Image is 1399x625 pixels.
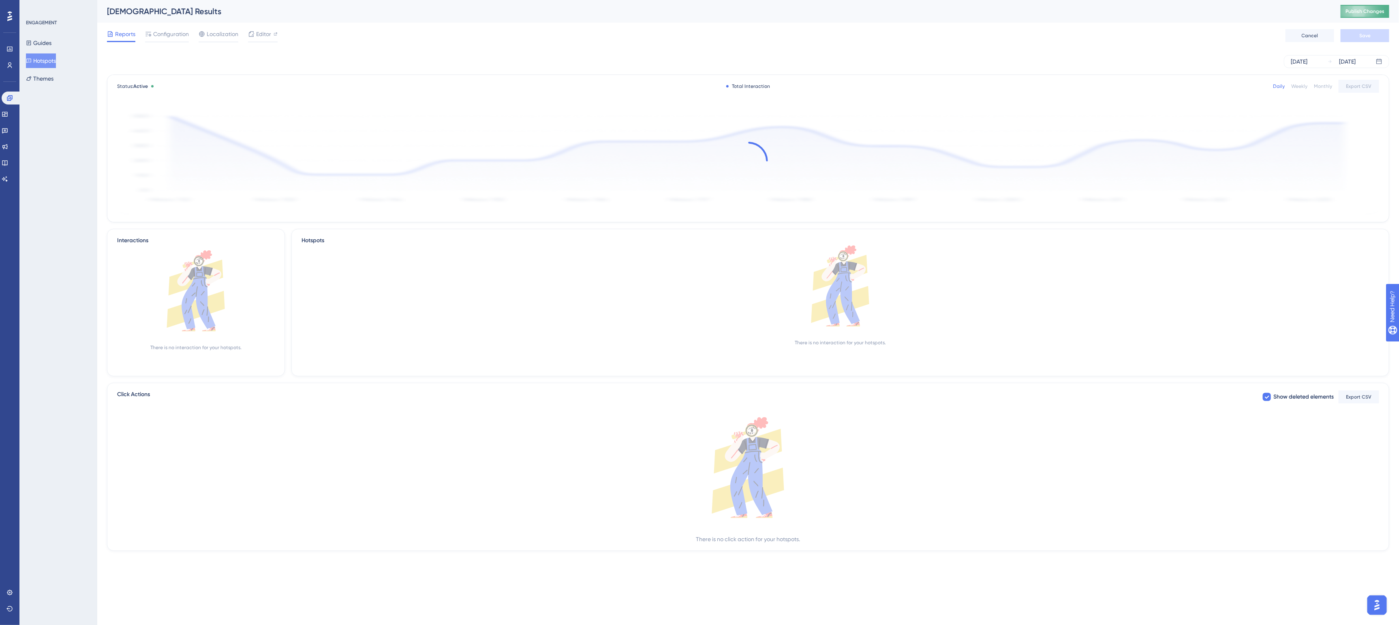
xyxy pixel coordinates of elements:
div: Weekly [1291,83,1307,90]
iframe: UserGuiding AI Assistant Launcher [1365,593,1389,617]
div: There is no interaction for your hotspots. [795,339,886,346]
span: Configuration [153,29,189,39]
button: Save [1341,29,1389,42]
button: Themes [26,71,53,86]
div: Hotspots [302,236,1379,245]
span: Localization [207,29,238,39]
span: Reports [115,29,135,39]
span: Export CSV [1346,394,1372,400]
div: Daily [1273,83,1285,90]
div: [DATE] [1291,57,1307,66]
button: Export CSV [1339,80,1379,93]
div: Monthly [1314,83,1332,90]
button: Cancel [1286,29,1334,42]
span: Need Help? [19,2,51,12]
div: Interactions [117,236,148,245]
span: Show deleted elements [1273,392,1334,402]
span: Status: [117,83,148,90]
div: [DATE] [1339,57,1356,66]
span: Export CSV [1346,83,1372,90]
span: Save [1359,32,1371,39]
div: There is no interaction for your hotspots. [150,344,242,351]
div: Total Interaction [726,83,770,90]
button: Hotspots [26,53,56,68]
button: Export CSV [1339,390,1379,403]
button: Publish Changes [1341,5,1389,18]
span: Publish Changes [1346,8,1384,15]
span: Click Actions [117,390,150,404]
div: There is no click action for your hotspots. [696,534,800,544]
div: [DEMOGRAPHIC_DATA] Results [107,6,1320,17]
span: Cancel [1302,32,1318,39]
span: Active [133,83,148,89]
button: Guides [26,36,51,50]
div: ENGAGEMENT [26,19,57,26]
span: Editor [256,29,271,39]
